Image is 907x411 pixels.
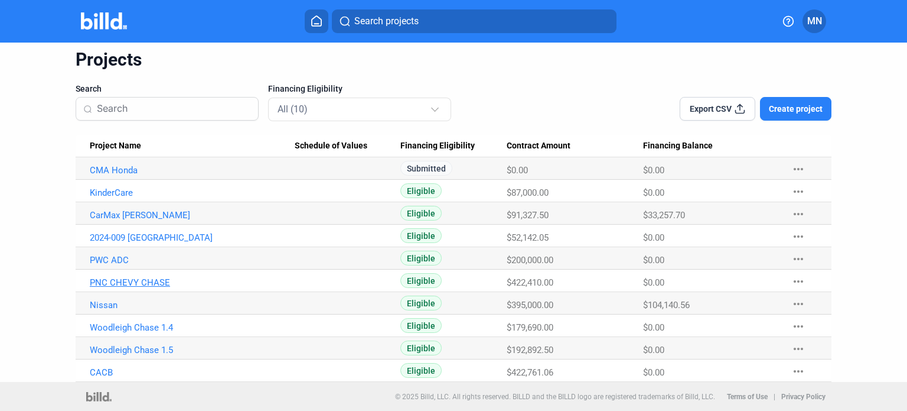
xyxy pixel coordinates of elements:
[507,345,553,355] span: $192,892.50
[507,187,549,198] span: $87,000.00
[727,393,768,401] b: Terms of Use
[507,322,553,333] span: $179,690.00
[774,393,775,401] p: |
[643,232,664,243] span: $0.00
[791,319,805,334] mat-icon: more_horiz
[760,97,831,121] button: Create project
[643,367,664,378] span: $0.00
[76,48,831,71] div: Projects
[400,228,442,243] span: Eligible
[507,165,528,176] span: $0.00
[400,206,442,221] span: Eligible
[400,161,452,176] span: Submitted
[791,342,805,356] mat-icon: more_horiz
[791,162,805,176] mat-icon: more_horiz
[643,165,664,176] span: $0.00
[400,141,507,151] div: Financing Eligibility
[295,141,400,151] div: Schedule of Values
[769,103,823,115] span: Create project
[643,345,664,355] span: $0.00
[81,12,128,30] img: Billd Company Logo
[90,345,295,355] a: Woodleigh Chase 1.5
[791,207,805,221] mat-icon: more_horiz
[507,210,549,221] span: $91,327.50
[643,255,664,266] span: $0.00
[332,9,616,33] button: Search projects
[802,9,826,33] button: MN
[86,392,112,402] img: logo
[791,185,805,199] mat-icon: more_horiz
[791,229,805,244] mat-icon: more_horiz
[643,141,779,151] div: Financing Balance
[507,300,553,310] span: $395,000.00
[791,252,805,266] mat-icon: more_horiz
[90,367,295,378] a: CACB
[507,367,553,378] span: $422,761.06
[400,251,442,266] span: Eligible
[643,277,664,288] span: $0.00
[643,300,690,310] span: $104,140.56
[400,183,442,198] span: Eligible
[507,141,570,151] span: Contract Amount
[507,141,643,151] div: Contract Amount
[97,96,251,121] input: Search
[781,393,826,401] b: Privacy Policy
[295,141,367,151] span: Schedule of Values
[507,277,553,288] span: $422,410.00
[90,300,295,310] a: Nissan
[395,393,715,401] p: © 2025 Billd, LLC. All rights reserved. BILLD and the BILLD logo are registered trademarks of Bil...
[268,83,342,95] span: Financing Eligibility
[400,318,442,333] span: Eligible
[400,141,475,151] span: Financing Eligibility
[400,363,442,378] span: Eligible
[807,14,822,28] span: MN
[90,165,295,176] a: CMA Honda
[90,322,295,333] a: Woodleigh Chase 1.4
[90,141,141,151] span: Project Name
[643,187,664,198] span: $0.00
[90,277,295,288] a: PNC CHEVY CHASE
[90,255,295,266] a: PWC ADC
[400,341,442,355] span: Eligible
[90,187,295,198] a: KinderCare
[90,210,295,221] a: CarMax [PERSON_NAME]
[643,210,685,221] span: $33,257.70
[278,103,308,115] mat-select-trigger: All (10)
[400,296,442,310] span: Eligible
[680,97,755,121] button: Export CSV
[90,232,295,243] a: 2024-009 [GEOGRAPHIC_DATA]
[791,297,805,311] mat-icon: more_horiz
[90,141,295,151] div: Project Name
[791,274,805,289] mat-icon: more_horiz
[400,273,442,288] span: Eligible
[76,83,102,95] span: Search
[507,232,549,243] span: $52,142.05
[791,364,805,378] mat-icon: more_horiz
[507,255,553,266] span: $200,000.00
[354,14,419,28] span: Search projects
[643,322,664,333] span: $0.00
[643,141,713,151] span: Financing Balance
[690,103,732,115] span: Export CSV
